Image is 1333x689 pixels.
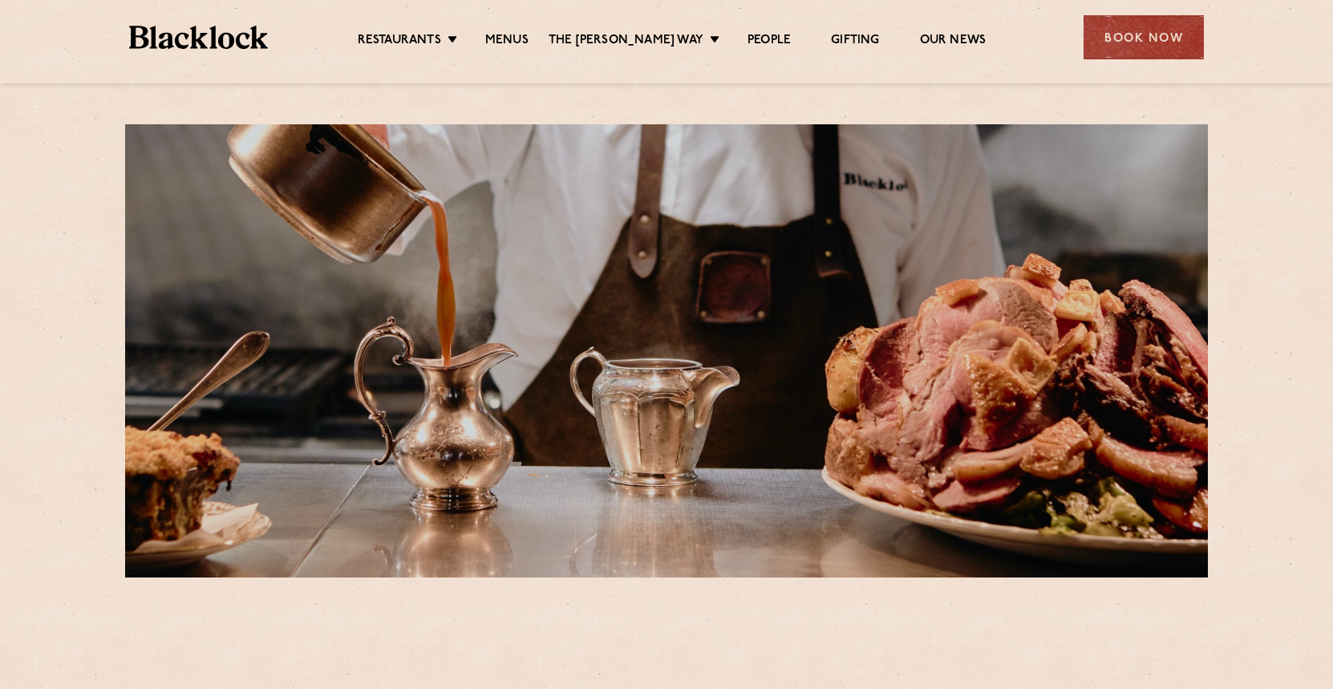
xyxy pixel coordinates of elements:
[920,33,987,51] a: Our News
[831,33,879,51] a: Gifting
[358,33,441,51] a: Restaurants
[549,33,703,51] a: The [PERSON_NAME] Way
[748,33,791,51] a: People
[485,33,529,51] a: Menus
[1084,15,1204,59] div: Book Now
[129,26,268,49] img: BL_Textured_Logo-footer-cropped.svg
